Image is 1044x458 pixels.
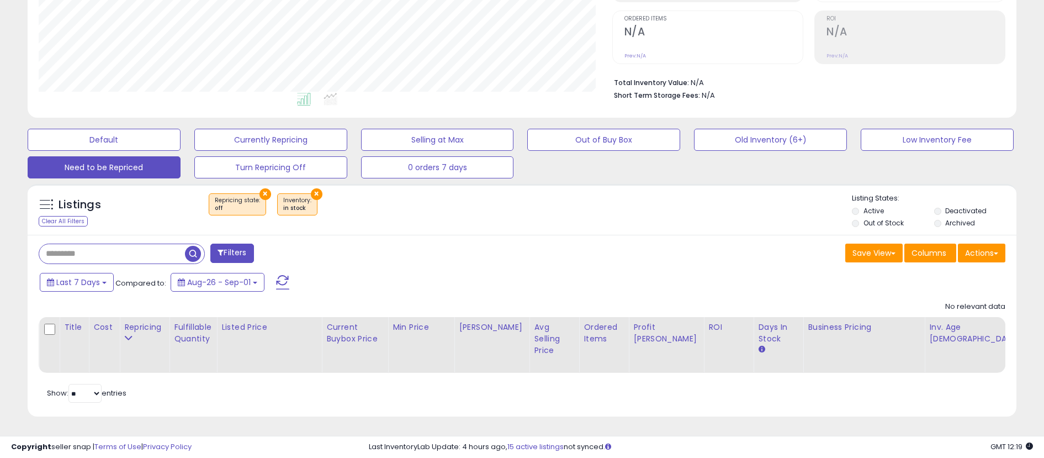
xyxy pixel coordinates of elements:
span: Columns [911,248,946,259]
div: Min Price [393,322,449,333]
span: Show: entries [47,388,126,398]
button: Selling at Max [361,129,514,151]
strong: Copyright [11,441,51,452]
button: × [259,188,271,200]
button: Filters [210,244,253,263]
a: Terms of Use [94,441,141,452]
div: Clear All Filters [39,216,88,227]
li: N/A [614,75,997,88]
b: Total Inventory Value: [614,78,689,87]
label: Active [863,206,884,215]
div: Days In Stock [758,322,798,345]
label: Out of Stock [863,218,904,228]
button: Old Inventory (6+) [694,129,847,151]
a: 15 active listings [507,441,564,452]
p: Listing States: [852,193,1016,204]
button: Currently Repricing [194,129,347,151]
label: Deactivated [945,206,987,215]
b: Short Term Storage Fees: [614,91,700,100]
h5: Listings [59,197,101,213]
span: Inventory : [283,196,311,213]
span: Last 7 Days [56,277,100,288]
button: Out of Buy Box [527,129,680,151]
button: Save View [845,244,903,262]
button: 0 orders 7 days [361,156,514,178]
h2: N/A [826,25,1005,40]
a: Privacy Policy [143,441,192,452]
div: off [215,204,260,212]
button: Need to be Repriced [28,156,181,178]
small: Prev: N/A [826,52,848,59]
div: seller snap | | [11,442,192,452]
div: ROI [708,322,749,333]
button: Columns [904,244,956,262]
span: Repricing state : [215,196,260,213]
div: No relevant data [945,302,1005,312]
button: Default [28,129,181,151]
button: Low Inventory Fee [861,129,1014,151]
span: ROI [826,16,1005,22]
button: Turn Repricing Off [194,156,347,178]
span: Ordered Items [624,16,803,22]
small: Days In Stock. [758,345,765,355]
small: Prev: N/A [624,52,646,59]
div: Repricing [124,322,165,333]
h2: N/A [624,25,803,40]
button: Last 7 Days [40,273,114,292]
span: Compared to: [115,278,166,288]
div: Ordered Items [584,322,624,345]
div: Current Buybox Price [326,322,383,345]
div: Inv. Age [DEMOGRAPHIC_DATA]-180 [929,322,1040,345]
button: × [311,188,322,200]
button: Actions [958,244,1005,262]
button: Aug-26 - Sep-01 [171,273,264,292]
div: Cost [93,322,115,333]
div: in stock [283,204,311,212]
div: Avg Selling Price [534,322,574,356]
div: Business Pricing [808,322,920,333]
div: Listed Price [221,322,317,333]
span: N/A [702,90,715,101]
div: Title [64,322,84,333]
label: Archived [945,218,975,228]
div: Fulfillable Quantity [174,322,212,345]
span: 2025-09-10 12:19 GMT [990,441,1033,452]
div: Last InventoryLab Update: 4 hours ago, not synced. [369,442,1033,452]
span: Aug-26 - Sep-01 [187,277,251,288]
div: Profit [PERSON_NAME] [633,322,699,345]
div: [PERSON_NAME] [459,322,524,333]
